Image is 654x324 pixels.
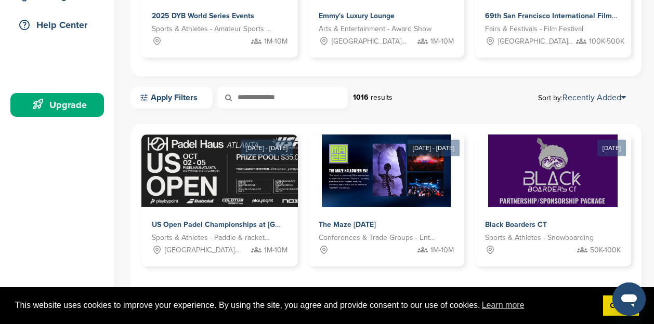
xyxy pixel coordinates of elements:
a: Help Center [10,13,104,37]
span: 69th San Francisco International Film Festival [485,11,640,20]
a: Recently Added [563,92,626,103]
span: Fairs & Festivals - Film Festival [485,23,583,35]
span: [GEOGRAPHIC_DATA], [GEOGRAPHIC_DATA] [165,245,240,256]
a: Upgrade [10,93,104,117]
img: Sponsorpitch & [488,134,618,207]
iframe: Button to launch messaging window [612,282,646,316]
span: Conferences & Trade Groups - Entertainment [319,232,439,244]
img: Sponsorpitch & [322,134,451,207]
span: 50K-100K [590,245,621,256]
span: The Maze [DATE] [319,220,376,229]
div: [DATE] - [DATE] [408,140,460,156]
span: 1M-10M [430,245,454,256]
span: US Open Padel Championships at [GEOGRAPHIC_DATA] [152,220,342,229]
span: [GEOGRAPHIC_DATA], [GEOGRAPHIC_DATA] [332,36,407,47]
div: Help Center [16,16,104,34]
span: [GEOGRAPHIC_DATA], [GEOGRAPHIC_DATA] [498,36,573,47]
a: [DATE] Sponsorpitch & Black Boarders CT Sports & Athletes - Snowboarding 50K-100K [475,118,631,266]
div: [DATE] [597,140,626,156]
span: 100K-500K [589,36,624,47]
a: [DATE] - [DATE] Sponsorpitch & US Open Padel Championships at [GEOGRAPHIC_DATA] Sports & Athletes... [141,118,298,266]
span: Sports & Athletes - Snowboarding [485,232,594,244]
a: dismiss cookie message [603,295,639,316]
img: Sponsorpitch & [141,134,414,207]
span: 2025 DYB World Series Events [152,11,254,20]
span: 1M-10M [264,245,287,256]
div: [DATE] - [DATE] [241,140,293,156]
span: 1M-10M [430,36,454,47]
span: Sports & Athletes - Amateur Sports Leagues [152,23,272,35]
div: Upgrade [16,96,104,114]
span: Black Boarders CT [485,220,547,229]
span: 1M-10M [264,36,287,47]
span: Sports & Athletes - Paddle & racket sports [152,232,272,244]
a: [DATE] - [DATE] Sponsorpitch & The Maze [DATE] Conferences & Trade Groups - Entertainment 1M-10M [308,118,465,266]
span: Sort by: [538,93,626,102]
span: results [371,93,393,102]
strong: 1016 [353,93,369,102]
a: learn more about cookies [480,298,526,313]
span: This website uses cookies to improve your experience. By using the site, you agree and provide co... [15,298,595,313]
span: Arts & Entertainment - Award Show [319,23,431,35]
span: Emmy's Luxury Lounge [319,11,395,20]
a: Apply Filters [131,87,213,109]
